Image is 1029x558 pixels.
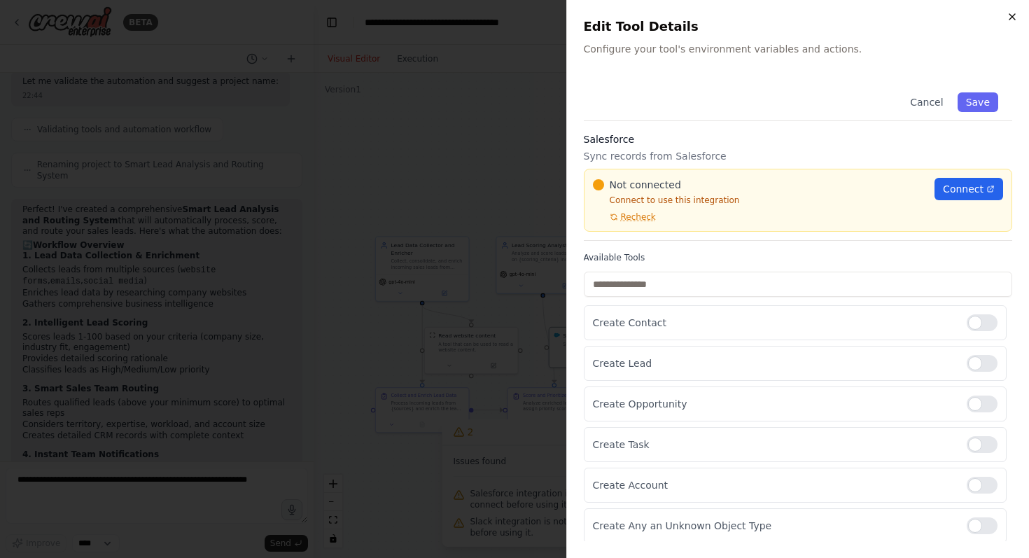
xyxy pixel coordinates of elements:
[621,211,656,223] span: Recheck
[958,92,998,112] button: Save
[593,316,956,330] p: Create Contact
[593,195,927,206] p: Connect to use this integration
[584,132,1013,146] h3: Salesforce
[610,178,681,192] span: Not connected
[593,519,956,533] p: Create Any an Unknown Object Type
[934,178,1003,200] a: Connect
[593,211,656,223] button: Recheck
[593,478,956,492] p: Create Account
[593,356,956,370] p: Create Lead
[584,42,1013,56] p: Configure your tool's environment variables and actions.
[902,92,951,112] button: Cancel
[593,438,956,452] p: Create Task
[584,149,1013,163] p: Sync records from Salesforce
[584,252,1013,263] label: Available Tools
[943,182,983,196] span: Connect
[593,397,956,411] p: Create Opportunity
[584,17,1013,36] h2: Edit Tool Details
